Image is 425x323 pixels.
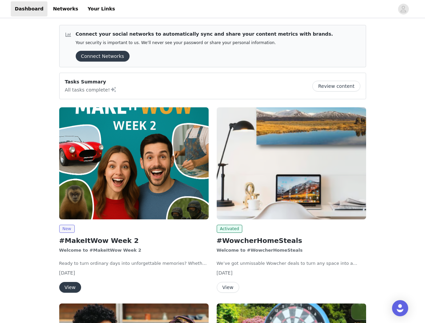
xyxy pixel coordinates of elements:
[83,1,119,16] a: Your Links
[59,260,209,267] p: Ready to turn ordinary days into unforgettable memories? Whether you’re chasing thrills, enjoying...
[217,270,233,276] span: [DATE]
[76,51,130,62] button: Connect Networks
[59,248,141,253] strong: Welcome to #MakeItWow Week 2
[217,225,243,233] span: Activated
[217,260,366,267] p: We’ve got unmissable Wowcher deals to turn any space into a summer haven without breaking the bank.
[217,282,239,293] button: View
[76,31,333,38] p: Connect your social networks to automatically sync and share your content metrics with brands.
[217,285,239,290] a: View
[400,4,406,14] div: avatar
[65,85,117,94] p: All tasks complete!
[11,1,47,16] a: Dashboard
[392,300,408,316] div: Open Intercom Messenger
[217,248,303,253] strong: Welcome to #WowcherHomeSteals
[59,285,81,290] a: View
[217,236,366,246] h2: #WowcherHomeSteals
[76,40,333,45] p: Your security is important to us. We’ll never see your password or share your personal information.
[217,107,366,219] img: wowcher.co.uk
[59,270,75,276] span: [DATE]
[49,1,82,16] a: Networks
[59,282,81,293] button: View
[59,236,209,246] h2: #MakeItWow Week 2
[65,78,117,85] p: Tasks Summary
[312,81,360,92] button: Review content
[59,107,209,219] img: wowcher.co.uk
[59,225,75,233] span: New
